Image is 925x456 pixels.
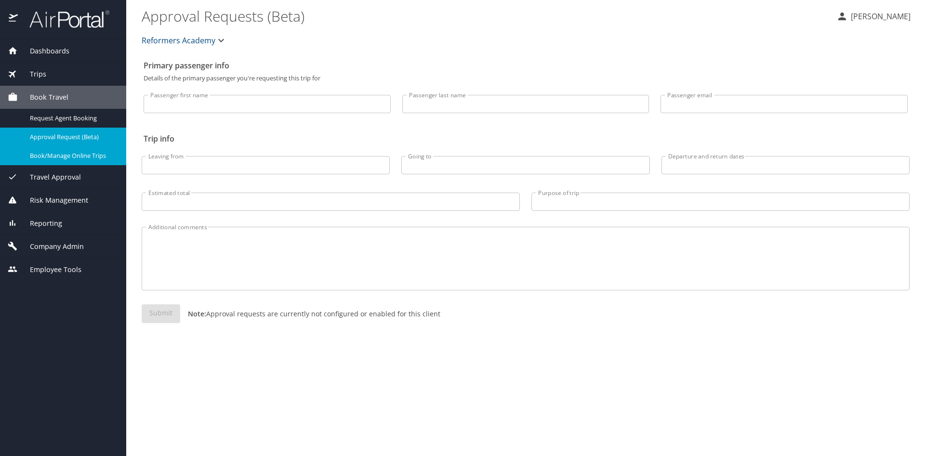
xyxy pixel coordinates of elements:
[142,34,215,47] span: Reformers Academy
[18,218,62,229] span: Reporting
[30,151,115,160] span: Book/Manage Online Trips
[18,69,46,79] span: Trips
[18,241,84,252] span: Company Admin
[18,195,88,206] span: Risk Management
[18,264,81,275] span: Employee Tools
[138,31,231,50] button: Reformers Academy
[19,10,109,28] img: airportal-logo.png
[144,75,908,81] p: Details of the primary passenger you're requesting this trip for
[30,114,115,123] span: Request Agent Booking
[18,172,81,182] span: Travel Approval
[144,58,908,73] h2: Primary passenger info
[142,1,829,31] h1: Approval Requests (Beta)
[30,132,115,142] span: Approval Request (Beta)
[18,46,69,56] span: Dashboards
[180,309,440,319] p: Approval requests are currently not configured or enabled for this client
[144,131,908,146] h2: Trip info
[848,11,911,22] p: [PERSON_NAME]
[18,92,68,103] span: Book Travel
[9,10,19,28] img: icon-airportal.png
[188,309,206,318] strong: Note:
[832,8,914,25] button: [PERSON_NAME]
